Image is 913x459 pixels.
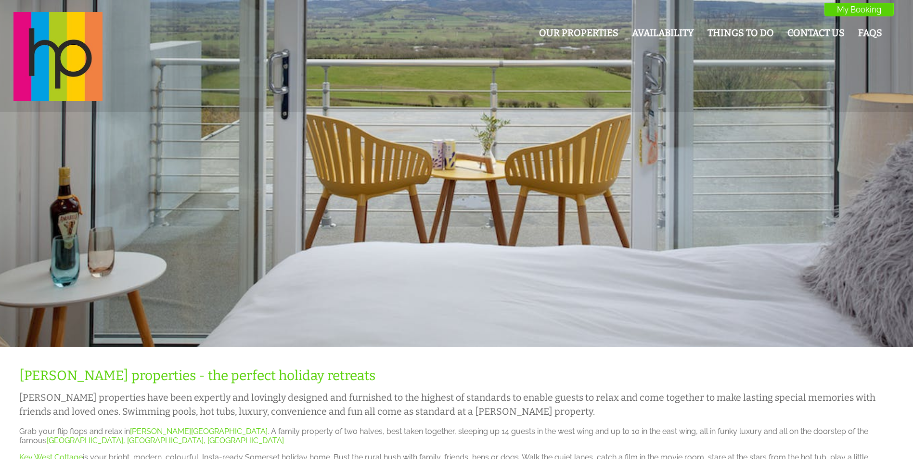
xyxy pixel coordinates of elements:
[19,391,882,419] h2: [PERSON_NAME] properties have been expertly and lovingly designed and furnished to the highest of...
[632,27,694,38] a: Availability
[539,27,618,38] a: Our Properties
[824,3,894,16] a: My Booking
[13,12,103,101] img: Halula Properties
[47,436,284,445] a: [GEOGRAPHIC_DATA], [GEOGRAPHIC_DATA], [GEOGRAPHIC_DATA]
[19,427,882,445] p: Grab your flip flops and relax in . A family property of two halves, best taken together, sleepin...
[19,368,882,383] h1: [PERSON_NAME] properties - the perfect holiday retreats
[707,27,774,38] a: Things To Do
[858,27,882,38] a: FAQs
[787,27,845,38] a: Contact Us
[130,427,268,436] a: [PERSON_NAME][GEOGRAPHIC_DATA]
